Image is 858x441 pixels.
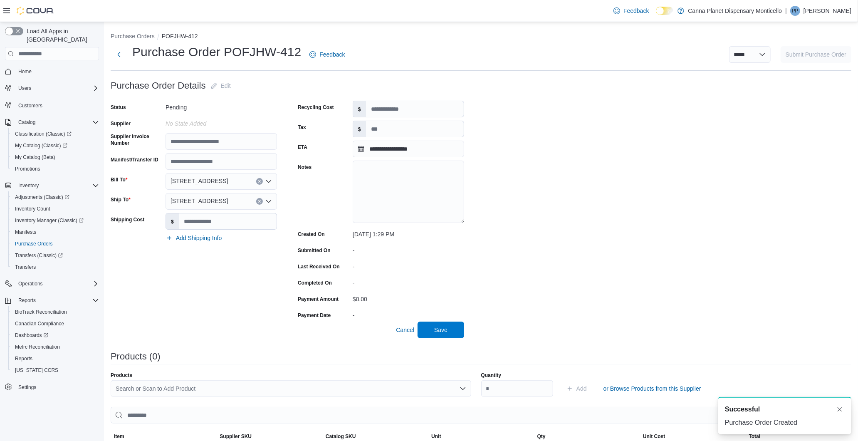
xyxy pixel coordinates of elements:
span: Manifests [15,229,36,235]
span: My Catalog (Classic) [12,141,99,151]
label: Bill To [111,176,127,183]
button: Transfers [8,261,102,273]
button: Home [2,65,102,77]
a: BioTrack Reconciliation [12,307,70,317]
span: Save [434,326,448,334]
a: Dashboards [12,330,52,340]
label: $ [353,101,366,117]
span: BioTrack Reconciliation [15,309,67,315]
a: Inventory Manager (Classic) [8,215,102,226]
a: Promotions [12,164,44,174]
a: Customers [15,101,46,111]
label: Tax [298,124,306,131]
span: Dashboards [15,332,48,339]
img: Cova [17,7,54,15]
span: BioTrack Reconciliation [12,307,99,317]
span: or Browse Products from this Supplier [603,384,701,393]
label: Ship To [111,196,131,203]
button: Clear input [256,178,263,185]
span: Metrc Reconciliation [12,342,99,352]
button: My Catalog (Beta) [8,151,102,163]
span: Classification (Classic) [12,129,99,139]
div: Purchase Order Created [725,418,845,428]
div: Pending [166,101,277,111]
span: Load All Apps in [GEOGRAPHIC_DATA] [23,27,99,44]
span: [US_STATE] CCRS [15,367,58,374]
label: Payment Amount [298,296,339,302]
button: Inventory Count [8,203,102,215]
label: $ [166,213,179,229]
p: | [785,6,787,16]
div: Notification [725,404,845,414]
a: Settings [15,382,40,392]
span: Purchase Orders [12,239,99,249]
a: Canadian Compliance [12,319,67,329]
button: BioTrack Reconciliation [8,306,102,318]
span: Edit [221,82,231,90]
span: Home [18,68,32,75]
label: Shipping Cost [111,216,144,223]
button: Customers [2,99,102,111]
span: Unit [431,433,441,440]
label: Manifest/Transfer ID [111,156,158,163]
div: $0.00 [353,292,464,302]
button: Dismiss toast [835,404,845,414]
input: Dark Mode [656,7,673,15]
a: Inventory Manager (Classic) [12,216,87,225]
span: Adjustments (Classic) [15,194,69,201]
nav: An example of EuiBreadcrumbs [111,32,851,42]
span: Catalog [18,119,35,126]
span: Settings [18,384,36,391]
button: Inventory [2,180,102,191]
label: Submitted On [298,247,331,254]
button: Clear input [256,198,263,205]
button: Operations [15,279,46,289]
div: - [353,244,464,254]
a: Feedback [306,46,348,63]
span: Inventory [15,181,99,191]
span: Inventory Count [12,204,99,214]
label: Completed On [298,280,332,286]
button: Add [563,380,590,397]
span: Operations [15,279,99,289]
a: Manifests [12,227,40,237]
span: Catalog SKU [326,433,356,440]
span: Customers [18,102,42,109]
button: Reports [15,295,39,305]
span: Promotions [12,164,99,174]
a: Transfers (Classic) [8,250,102,261]
span: Settings [15,382,99,392]
span: Dashboards [12,330,99,340]
span: Unit Cost [643,433,665,440]
span: Users [18,85,31,92]
span: Transfers [15,264,36,270]
a: Feedback [610,2,652,19]
a: Classification (Classic) [12,129,75,139]
button: Purchase Orders [111,33,155,40]
span: Add [576,384,587,393]
span: Qty [537,433,546,440]
label: ETA [298,144,307,151]
button: Catalog [15,117,39,127]
a: Home [15,67,35,77]
label: $ [353,121,366,137]
span: My Catalog (Beta) [15,154,55,161]
button: Open list of options [460,385,466,392]
button: Add Shipping Info [163,230,225,246]
span: Item [114,433,124,440]
button: Reports [2,295,102,306]
button: Edit [208,77,234,94]
button: Submit Purchase Order [781,46,851,63]
button: Open list of options [265,198,272,205]
span: PP [792,6,799,16]
button: POFJHW-412 [162,33,198,40]
label: Quantity [481,372,502,379]
button: or Browse Products from this Supplier [600,380,705,397]
a: My Catalog (Classic) [8,140,102,151]
a: Reports [12,354,36,364]
span: My Catalog (Classic) [15,142,67,149]
button: Settings [2,381,102,393]
label: Products [111,372,132,379]
div: [DATE] 1:29 PM [353,228,464,238]
span: Catalog [15,117,99,127]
